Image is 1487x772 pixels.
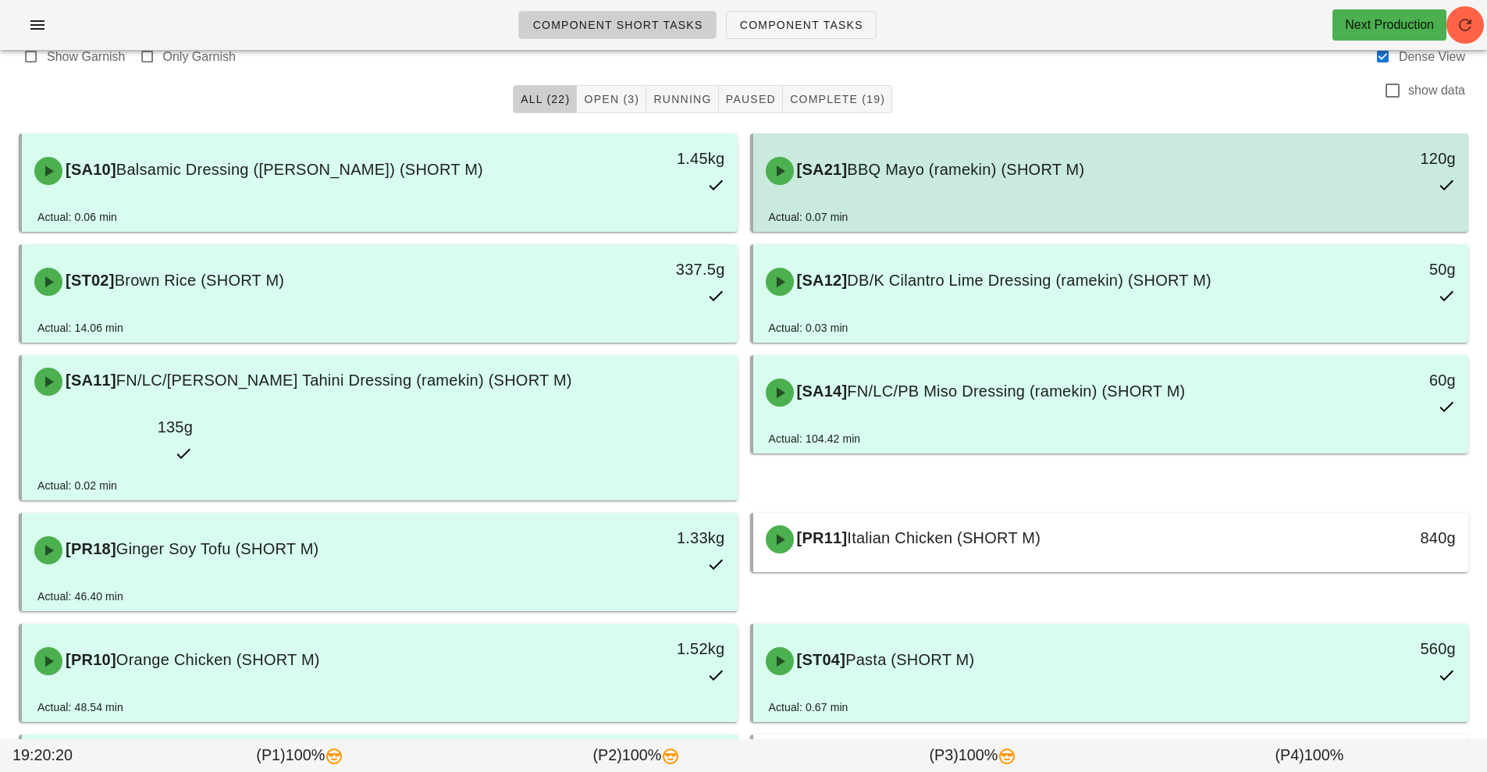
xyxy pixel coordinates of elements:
span: [ST04] [794,651,846,668]
div: (P3) 100% [805,741,1141,770]
span: Pasta (SHORT M) [845,651,974,668]
div: 135g [34,414,193,439]
span: [PR18] [62,540,116,557]
button: Open (3) [577,85,646,113]
div: (P2) 100% [468,741,805,770]
label: show data [1408,83,1465,98]
div: Next Production [1345,16,1434,34]
span: [PR11] [794,529,848,546]
div: 1.45kg [566,146,724,171]
div: 19:20:20 [9,741,132,770]
div: 337.5g [566,257,724,282]
span: Component Short Tasks [532,19,703,31]
span: Complete (19) [789,93,885,105]
button: All (22) [513,85,577,113]
span: [SA14] [794,382,848,400]
div: 1.33kg [566,525,724,550]
div: Actual: 46.40 min [37,588,123,605]
span: [SA12] [794,272,848,289]
button: Paused [719,85,783,113]
button: Complete (19) [783,85,892,113]
div: 120g [1297,146,1456,171]
div: Actual: 48.54 min [37,699,123,716]
div: (P1) 100% [132,741,468,770]
div: 560g [1297,636,1456,661]
span: Paused [725,93,776,105]
span: All (22) [520,93,570,105]
div: Actual: 0.02 min [37,477,117,494]
span: FN/LC/PB Miso Dressing (ramekin) (SHORT M) [847,382,1185,400]
span: BBQ Mayo (ramekin) (SHORT M) [847,161,1084,178]
span: Italian Chicken (SHORT M) [847,529,1041,546]
div: Actual: 0.03 min [769,319,848,336]
div: 60g [1297,368,1456,393]
div: Actual: 0.07 min [769,208,848,226]
span: [SA21] [794,161,848,178]
span: [ST02] [62,272,115,289]
span: Running [653,93,711,105]
span: [SA10] [62,161,116,178]
label: Dense View [1399,49,1465,65]
div: 50g [1297,257,1456,282]
a: Component Short Tasks [518,11,716,39]
span: Ginger Soy Tofu (SHORT M) [116,540,319,557]
label: Only Garnish [163,49,236,65]
span: Brown Rice (SHORT M) [115,272,285,289]
span: Open (3) [583,93,639,105]
span: DB/K Cilantro Lime Dressing (ramekin) (SHORT M) [847,272,1211,289]
div: Actual: 104.42 min [769,430,861,447]
label: Show Garnish [47,49,126,65]
span: FN/LC/[PERSON_NAME] Tahini Dressing (ramekin) (SHORT M) [116,372,572,389]
div: 840g [1297,525,1456,550]
span: Orange Chicken (SHORT M) [116,651,320,668]
div: Actual: 0.67 min [769,699,848,716]
a: Component Tasks [726,11,877,39]
span: Balsamic Dressing ([PERSON_NAME]) (SHORT M) [116,161,483,178]
span: [PR10] [62,651,116,668]
span: Component Tasks [739,19,863,31]
div: Actual: 0.06 min [37,208,117,226]
div: (P4) 100% [1141,741,1478,770]
span: [SA11] [62,372,116,389]
div: 1.52kg [566,636,724,661]
div: Actual: 14.06 min [37,319,123,336]
button: Running [646,85,718,113]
